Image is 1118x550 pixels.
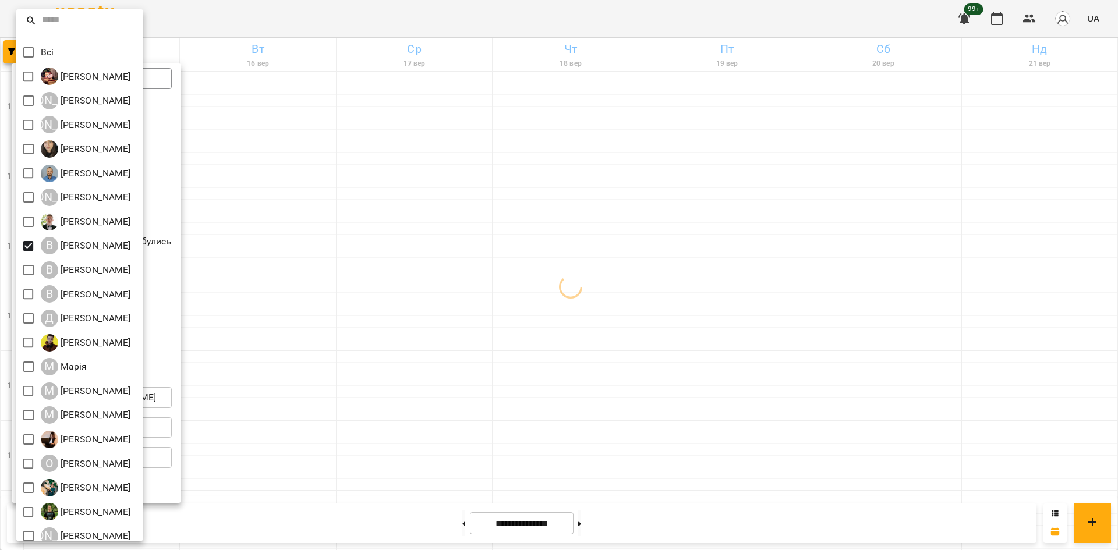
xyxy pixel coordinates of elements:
p: [PERSON_NAME] [58,94,131,108]
p: [PERSON_NAME] [58,505,131,519]
div: Владислав Границький [41,237,131,254]
div: Альберт Волков [41,92,131,109]
div: Ілля Петруша [41,68,131,85]
a: Д [PERSON_NAME] [41,310,131,327]
img: А [41,140,58,158]
a: [PERSON_NAME] [PERSON_NAME] [41,189,131,206]
img: Н [41,431,58,448]
div: М [41,358,58,375]
div: О [41,455,58,472]
div: Марія [41,358,87,375]
p: [PERSON_NAME] [58,384,131,398]
div: Микита Пономарьов [41,382,131,400]
div: В [41,285,58,303]
a: Н [PERSON_NAME] [41,431,131,448]
div: Вадим Моргун [41,213,131,230]
p: [PERSON_NAME] [58,529,131,543]
div: В [41,261,58,279]
img: В [41,213,58,230]
p: [PERSON_NAME] [58,215,131,229]
a: М [PERSON_NAME] [41,406,131,424]
a: Д [PERSON_NAME] [41,334,131,352]
div: Денис Пущало [41,334,131,352]
p: [PERSON_NAME] [58,311,131,325]
div: Анастасія Герус [41,140,131,158]
p: [PERSON_NAME] [58,432,131,446]
a: О [PERSON_NAME] [41,455,131,472]
div: Ольга Мизюк [41,479,131,496]
div: Оксана Кочанова [41,455,131,472]
a: М [PERSON_NAME] [41,382,131,400]
a: І [PERSON_NAME] [41,68,131,85]
img: Д [41,334,58,352]
div: Надія Шрай [41,431,131,448]
div: Аліна Москаленко [41,116,131,133]
a: В [PERSON_NAME] [41,213,131,230]
p: [PERSON_NAME] [58,166,131,180]
div: [PERSON_NAME] [41,527,58,545]
div: [PERSON_NAME] [41,92,58,109]
div: Віталій Кадуха [41,285,131,303]
p: Марія [58,360,87,374]
div: М [41,382,58,400]
div: Денис Замрій [41,310,131,327]
div: Володимир Ярошинський [41,261,131,279]
p: [PERSON_NAME] [58,481,131,495]
a: [PERSON_NAME] [PERSON_NAME] [41,527,131,545]
p: [PERSON_NAME] [58,70,131,84]
p: [PERSON_NAME] [58,263,131,277]
div: Д [41,310,58,327]
div: В [41,237,58,254]
div: [PERSON_NAME] [41,116,58,133]
div: Михайло Поліщук [41,406,131,424]
a: [PERSON_NAME] [PERSON_NAME] [41,116,131,133]
a: В [PERSON_NAME] [41,261,131,279]
p: [PERSON_NAME] [58,142,131,156]
img: О [41,479,58,496]
p: [PERSON_NAME] [58,457,131,471]
a: Р [PERSON_NAME] [41,503,131,520]
a: [PERSON_NAME] [PERSON_NAME] [41,92,131,109]
a: В [PERSON_NAME] [41,285,131,303]
a: В [PERSON_NAME] [41,237,131,254]
div: Юрій Шпак [41,527,131,545]
div: [PERSON_NAME] [41,189,58,206]
p: [PERSON_NAME] [58,288,131,301]
p: [PERSON_NAME] [58,408,131,422]
p: [PERSON_NAME] [58,336,131,350]
a: О [PERSON_NAME] [41,479,131,496]
p: [PERSON_NAME] [58,190,131,204]
a: А [PERSON_NAME] [41,140,131,158]
img: Р [41,503,58,520]
div: Роман Ованенко [41,503,131,520]
a: А [PERSON_NAME] [41,165,131,182]
img: І [41,68,58,85]
img: А [41,165,58,182]
p: [PERSON_NAME] [58,239,131,253]
p: Всі [41,45,54,59]
div: Антон Костюк [41,165,131,182]
div: Артем Кот [41,189,131,206]
p: [PERSON_NAME] [58,118,131,132]
a: М Марія [41,358,87,375]
div: М [41,406,58,424]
